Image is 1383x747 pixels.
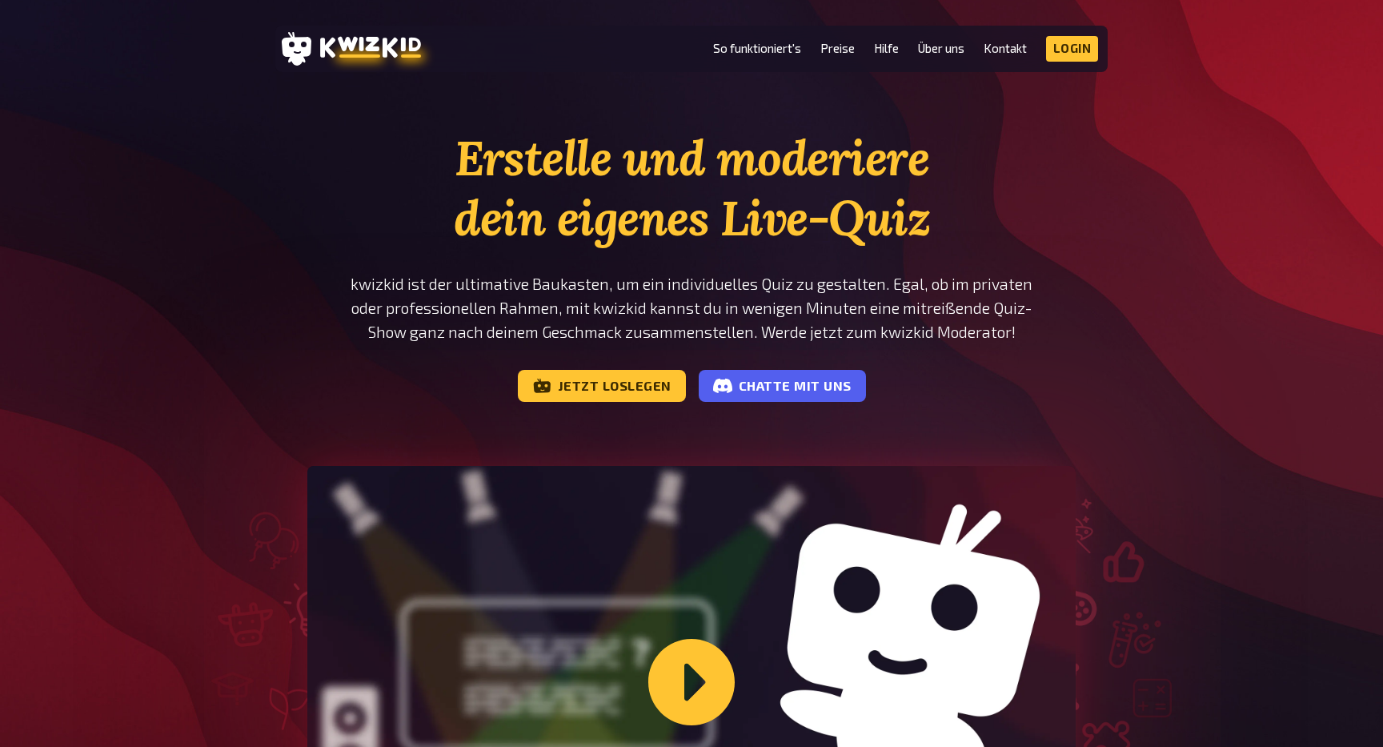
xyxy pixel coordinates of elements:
[820,42,855,55] a: Preise
[518,370,686,402] a: Jetzt loslegen
[307,272,1076,344] p: kwizkid ist der ultimative Baukasten, um ein individuelles Quiz zu gestalten. Egal, ob im private...
[1046,36,1099,62] a: Login
[874,42,899,55] a: Hilfe
[918,42,964,55] a: Über uns
[984,42,1027,55] a: Kontakt
[307,128,1076,248] h1: Erstelle und moderiere dein eigenes Live-Quiz
[699,370,866,402] a: Chatte mit uns
[713,42,801,55] a: So funktioniert's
